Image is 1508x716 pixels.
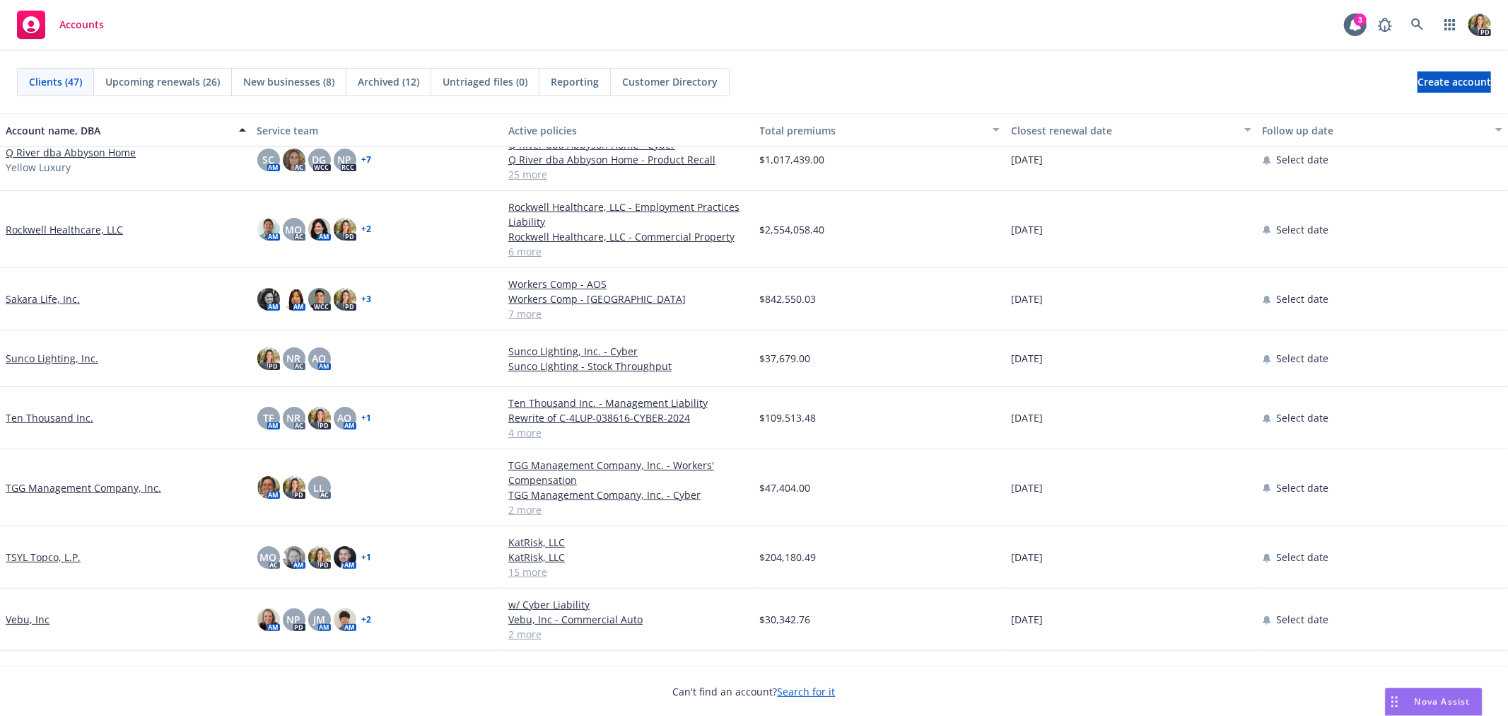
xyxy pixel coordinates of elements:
[1005,113,1257,147] button: Closest renewal date
[508,425,749,440] a: 4 more
[6,291,80,306] a: Sakara Life, Inc.
[760,291,817,306] span: $842,550.03
[6,351,98,366] a: Sunco Lighting, Inc.
[262,152,274,167] span: SC
[6,123,230,138] div: Account name, DBA
[1011,291,1043,306] span: [DATE]
[760,480,811,495] span: $47,404.00
[283,288,305,311] img: photo
[1011,410,1043,425] span: [DATE]
[6,410,93,425] a: Ten Thousand Inc.
[1277,291,1329,306] span: Select date
[1418,69,1491,96] span: Create account
[760,152,825,167] span: $1,017,439.00
[252,113,503,147] button: Service team
[283,149,305,171] img: photo
[1436,11,1464,39] a: Switch app
[260,550,277,565] span: MQ
[1277,612,1329,627] span: Select date
[1277,222,1329,237] span: Select date
[1354,13,1367,26] div: 3
[312,152,327,167] span: DG
[334,546,356,569] img: photo
[308,288,331,311] img: photo
[6,550,81,565] a: TSYL Topco, L.P.
[778,685,836,698] a: Search for it
[508,458,749,487] a: TGG Management Company, Inc. - Workers' Compensation
[257,476,280,499] img: photo
[257,608,280,631] img: photo
[334,608,356,631] img: photo
[1011,480,1043,495] span: [DATE]
[1277,480,1329,495] span: Select date
[1263,123,1487,138] div: Follow up date
[257,123,498,138] div: Service team
[508,627,749,642] a: 2 more
[358,74,419,89] span: Archived (12)
[313,612,325,627] span: JM
[29,74,82,89] span: Clients (47)
[760,351,811,366] span: $37,679.00
[243,74,334,89] span: New businesses (8)
[754,113,1006,147] button: Total premiums
[760,123,985,138] div: Total premiums
[508,152,749,167] a: Q River dba Abbyson Home - Product Recall
[283,546,305,569] img: photo
[6,145,136,160] a: Q River dba Abbyson Home
[6,612,49,627] a: Vebu, Inc
[59,19,104,30] span: Accounts
[308,218,331,241] img: photo
[334,218,356,241] img: photo
[508,291,749,306] a: Workers Comp - [GEOGRAPHIC_DATA]
[1371,11,1399,39] a: Report a Bug
[312,351,327,366] span: AO
[551,74,599,89] span: Reporting
[11,5,110,45] a: Accounts
[287,351,301,366] span: NR
[287,612,301,627] span: NP
[105,74,220,89] span: Upcoming renewals (26)
[6,222,123,237] a: Rockwell Healthcare, LLC
[1011,612,1043,627] span: [DATE]
[1011,550,1043,565] span: [DATE]
[287,410,301,425] span: NR
[257,288,280,311] img: photo
[508,229,749,244] a: Rockwell Healthcare, LLC - Commercial Property
[6,480,161,495] a: TGG Management Company, Inc.
[443,74,527,89] span: Untriaged files (0)
[508,244,749,259] a: 6 more
[1277,550,1329,565] span: Select date
[508,502,749,517] a: 2 more
[508,277,749,291] a: Workers Comp - AOS
[508,487,749,502] a: TGG Management Company, Inc. - Cyber
[1385,688,1483,716] button: Nova Assist
[508,535,749,550] a: KatRisk, LLC
[338,152,352,167] span: NP
[362,616,372,624] a: + 2
[263,410,274,425] span: TF
[283,476,305,499] img: photo
[362,225,372,233] a: + 2
[508,167,749,182] a: 25 more
[508,550,749,565] a: KatRisk, LLC
[362,156,372,164] a: + 7
[508,359,749,374] a: Sunco Lighting - Stock Throughput
[6,160,71,175] span: Yellow Luxury
[508,344,749,359] a: Sunco Lighting, Inc. - Cyber
[334,288,356,311] img: photo
[1468,13,1491,36] img: photo
[308,546,331,569] img: photo
[1011,351,1043,366] span: [DATE]
[1011,222,1043,237] span: [DATE]
[508,200,749,229] a: Rockwell Healthcare, LLC - Employment Practices Liability
[508,612,749,627] a: Vebu, Inc - Commercial Auto
[760,410,817,425] span: $109,513.48
[673,684,836,699] span: Can't find an account?
[308,407,331,429] img: photo
[1277,152,1329,167] span: Select date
